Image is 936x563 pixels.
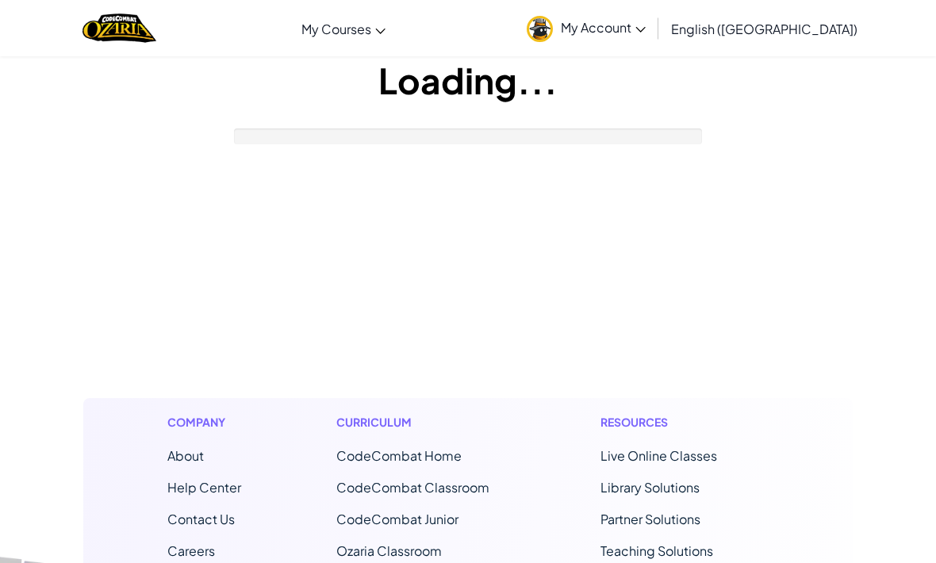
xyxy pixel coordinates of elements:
[663,7,865,50] a: English ([GEOGRAPHIC_DATA])
[167,542,215,559] a: Careers
[82,12,156,44] a: Ozaria by CodeCombat logo
[600,511,700,527] a: Partner Solutions
[600,414,769,431] h1: Resources
[600,542,713,559] a: Teaching Solutions
[167,479,241,496] a: Help Center
[527,16,553,42] img: avatar
[671,21,857,37] span: English ([GEOGRAPHIC_DATA])
[336,542,442,559] a: Ozaria Classroom
[600,447,717,464] a: Live Online Classes
[519,3,654,53] a: My Account
[167,447,204,464] a: About
[167,511,235,527] span: Contact Us
[336,479,489,496] a: CodeCombat Classroom
[336,414,505,431] h1: Curriculum
[336,447,462,464] span: CodeCombat Home
[82,12,156,44] img: Home
[561,19,646,36] span: My Account
[301,21,371,37] span: My Courses
[167,414,241,431] h1: Company
[293,7,393,50] a: My Courses
[600,479,700,496] a: Library Solutions
[336,511,458,527] a: CodeCombat Junior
